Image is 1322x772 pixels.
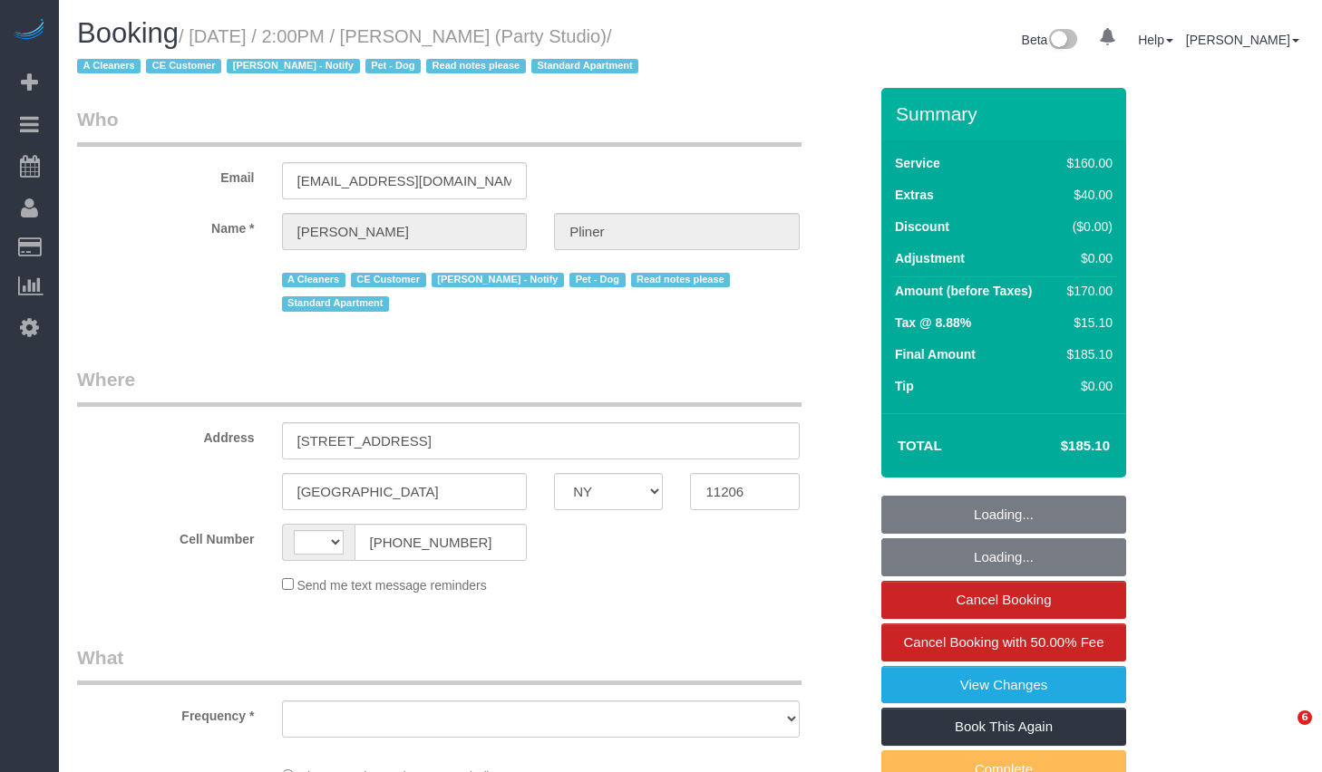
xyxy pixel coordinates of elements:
div: ($0.00) [1060,217,1113,236]
input: Zip Code [690,473,799,510]
span: A Cleaners [282,273,345,287]
input: City [282,473,528,510]
span: Pet - Dog [569,273,625,287]
legend: What [77,644,802,685]
input: Cell Number [355,524,528,561]
a: Help [1138,33,1173,47]
div: $0.00 [1060,377,1113,395]
span: Standard Apartment [282,296,390,311]
iframe: Intercom live chat [1260,710,1304,754]
span: CE Customer [351,273,426,287]
span: Cancel Booking with 50.00% Fee [904,634,1104,650]
label: Service [895,154,940,172]
a: Book This Again [881,708,1126,746]
input: Email [282,162,528,199]
a: Beta [1022,33,1078,47]
span: Read notes please [631,273,731,287]
label: Adjustment [895,249,965,267]
label: Frequency * [63,700,268,725]
a: [PERSON_NAME] [1186,33,1299,47]
span: 6 [1298,710,1312,725]
div: $0.00 [1060,249,1113,267]
legend: Where [77,366,802,407]
a: Cancel Booking [881,581,1126,619]
label: Name * [63,213,268,237]
span: CE Customer [146,59,221,73]
label: Email [63,162,268,187]
span: Booking [77,17,179,49]
span: Send me text message reminders [296,578,486,593]
label: Tip [895,377,914,395]
span: A Cleaners [77,59,141,73]
span: [PERSON_NAME] - Notify [432,273,564,287]
label: Address [63,422,268,447]
label: Cell Number [63,524,268,548]
label: Amount (before Taxes) [895,282,1032,300]
a: View Changes [881,666,1126,704]
div: $40.00 [1060,186,1113,204]
label: Extras [895,186,934,204]
h3: Summary [896,103,1117,124]
img: Automaid Logo [11,18,47,43]
label: Final Amount [895,345,976,363]
img: New interface [1047,29,1077,53]
span: Read notes please [426,59,526,73]
input: Last Name [554,213,800,250]
h4: $185.10 [1006,439,1110,454]
div: $185.10 [1060,345,1113,363]
span: Pet - Dog [365,59,421,73]
input: First Name [282,213,528,250]
small: / [DATE] / 2:00PM / [PERSON_NAME] (Party Studio) [77,26,644,77]
legend: Who [77,106,802,147]
label: Discount [895,217,949,236]
div: $170.00 [1060,282,1113,300]
label: Tax @ 8.88% [895,314,971,332]
div: $15.10 [1060,314,1113,332]
a: Cancel Booking with 50.00% Fee [881,623,1126,661]
div: $160.00 [1060,154,1113,172]
strong: Total [898,438,942,453]
span: Standard Apartment [531,59,639,73]
span: [PERSON_NAME] - Notify [227,59,359,73]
